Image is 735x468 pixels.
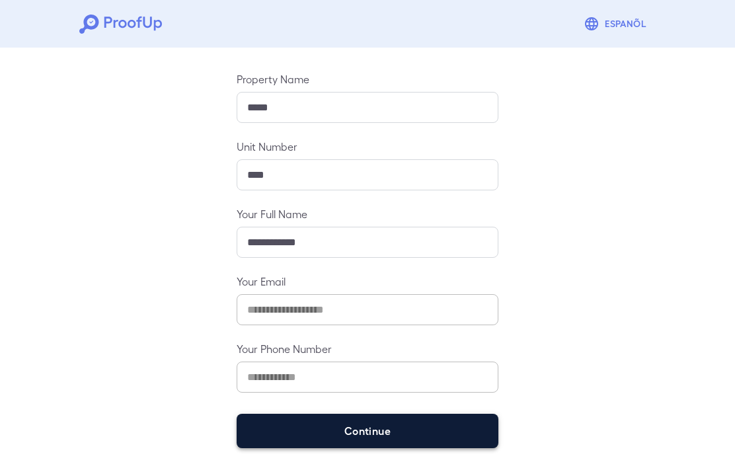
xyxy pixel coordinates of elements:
label: Unit Number [237,139,498,154]
label: Your Email [237,274,498,289]
button: Espanõl [578,11,656,37]
label: Your Phone Number [237,341,498,356]
label: Property Name [237,71,498,87]
label: Your Full Name [237,206,498,221]
button: Continue [237,414,498,448]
